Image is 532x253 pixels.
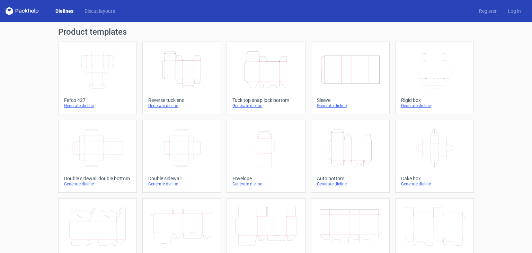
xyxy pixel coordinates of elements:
div: Reverse tuck end [148,97,215,103]
div: Generate dieline [148,181,215,187]
div: Fefco 427 [64,97,131,103]
div: Generate dieline [64,103,131,108]
div: Generate dieline [401,103,468,108]
a: Reverse tuck endGenerate dieline [142,42,221,114]
a: Double sidewallGenerate dieline [142,120,221,193]
div: Auto bottom [317,176,384,181]
a: Dielines [50,8,79,15]
div: Sleeve [317,97,384,103]
div: Double sidewall double bottom [64,176,131,181]
div: Generate dieline [148,103,215,108]
div: Generate dieline [317,181,384,187]
a: Fefco 427Generate dieline [58,42,137,114]
a: SleeveGenerate dieline [311,42,390,114]
div: Cake box [401,176,468,181]
div: Generate dieline [64,181,131,187]
a: Log in [502,8,526,15]
a: Tuck top snap lock bottomGenerate dieline [227,42,305,114]
div: Tuck top snap lock bottom [232,97,299,103]
a: Diecut layouts [79,8,121,15]
a: Rigid boxGenerate dieline [395,42,474,114]
div: Envelope [232,176,299,181]
div: Generate dieline [317,103,384,108]
a: Register [473,8,502,15]
a: Cake boxGenerate dieline [395,120,474,193]
div: Generate dieline [232,103,299,108]
div: Generate dieline [232,181,299,187]
h1: Product templates [58,28,474,36]
div: Generate dieline [401,181,468,187]
a: Double sidewall double bottomGenerate dieline [58,120,137,193]
a: Auto bottomGenerate dieline [311,120,390,193]
div: Rigid box [401,97,468,103]
div: Double sidewall [148,176,215,181]
a: EnvelopeGenerate dieline [227,120,305,193]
